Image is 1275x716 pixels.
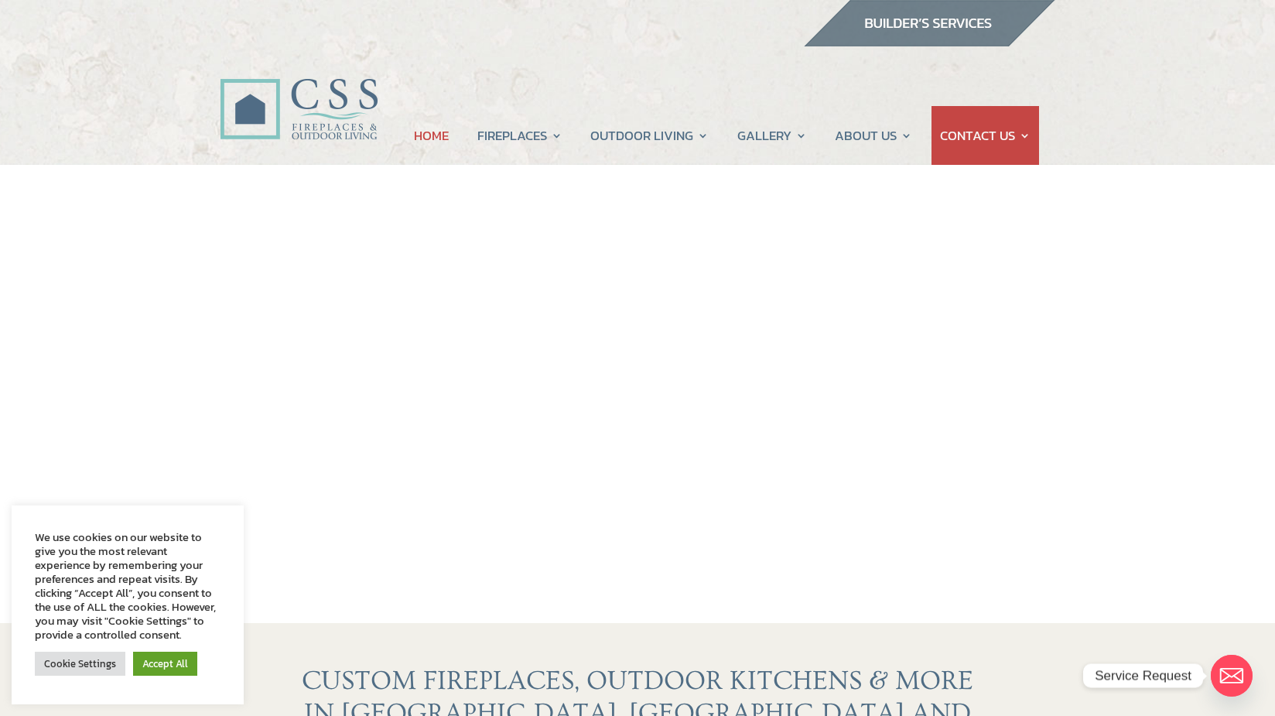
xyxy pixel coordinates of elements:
[1211,655,1253,697] a: Email
[835,106,912,165] a: ABOUT US
[737,106,807,165] a: GALLERY
[35,530,220,642] div: We use cookies on our website to give you the most relevant experience by remembering your prefer...
[590,106,709,165] a: OUTDOOR LIVING
[477,106,562,165] a: FIREPLACES
[414,106,449,165] a: HOME
[220,36,378,148] img: CSS Fireplaces & Outdoor Living (Formerly Construction Solutions & Supply)- Jacksonville Ormond B...
[133,652,197,676] a: Accept All
[940,106,1031,165] a: CONTACT US
[35,652,125,676] a: Cookie Settings
[803,32,1055,52] a: builder services construction supply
